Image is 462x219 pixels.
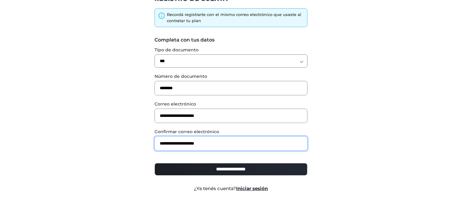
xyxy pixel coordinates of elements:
label: Correo electrónico [155,101,307,107]
label: Número de documento [155,73,307,80]
a: Iniciar sesión [236,185,268,191]
div: ¿Ya tenés cuenta? [150,185,312,192]
label: Tipo de documento [155,47,307,53]
label: Confirmar correo electrónico [155,129,307,135]
label: Completa con tus datos [155,36,307,44]
div: Recordá registrarte con el mismo correo electrónico que usaste al contratar tu plan [167,12,304,24]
